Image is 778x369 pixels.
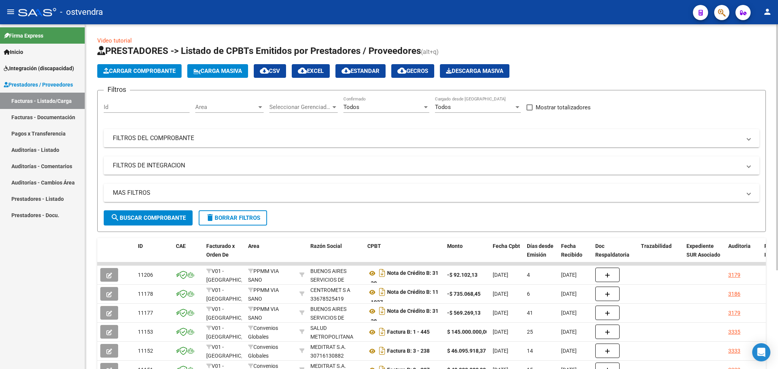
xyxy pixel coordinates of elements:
[307,238,364,271] datatable-header-cell: Razón Social
[595,243,629,258] span: Doc Respaldatoria
[561,291,577,297] span: [DATE]
[138,329,153,335] span: 11153
[4,80,73,89] span: Prestadores / Proveedores
[367,308,438,325] strong: Nota de Crédito B: 31 - 28
[248,287,279,302] span: PPMM VIA SANO
[4,64,74,73] span: Integración (discapacidad)
[728,243,751,249] span: Auditoria
[310,343,361,359] div: 30716130882
[421,48,439,55] span: (alt+q)
[248,243,259,249] span: Area
[536,103,591,112] span: Mostrar totalizadores
[364,238,444,271] datatable-header-cell: CPBT
[527,348,533,354] span: 14
[686,243,720,258] span: Expediente SUR Asociado
[248,325,278,340] span: Convenios Globales
[558,238,592,271] datatable-header-cell: Fecha Recibido
[138,348,153,354] span: 11152
[527,243,553,258] span: Días desde Emisión
[135,238,173,271] datatable-header-cell: ID
[683,238,725,271] datatable-header-cell: Expediente SUR Asociado
[103,68,176,74] span: Cargar Comprobante
[377,305,387,317] i: Descargar documento
[310,343,346,352] div: MEDITRAT S.A.
[493,329,508,335] span: [DATE]
[104,129,759,147] mat-expansion-panel-header: FILTROS DEL COMPROBANTE
[206,243,235,258] span: Facturado x Orden De
[260,66,269,75] mat-icon: cloud_download
[111,213,120,222] mat-icon: search
[725,238,761,271] datatable-header-cell: Auditoria
[248,344,278,359] span: Convenios Globales
[310,243,342,249] span: Razón Social
[343,104,359,110] span: Todos
[310,267,361,283] div: 30707959106
[248,268,279,283] span: PPMM VIA SANO
[527,291,530,297] span: 6
[391,64,434,78] button: Gecros
[260,68,280,74] span: CSV
[310,324,361,350] div: SALUD METROPOLITANA S.A.
[104,156,759,175] mat-expansion-panel-header: FILTROS DE INTEGRACION
[527,329,533,335] span: 25
[490,238,524,271] datatable-header-cell: Fecha Cpbt
[524,238,558,271] datatable-header-cell: Días desde Emisión
[269,104,331,110] span: Seleccionar Gerenciador
[254,64,286,78] button: CSV
[248,306,279,321] span: PPMM VIA SANO
[527,310,533,316] span: 41
[6,7,15,16] mat-icon: menu
[387,329,430,335] strong: Factura B: 1 - 445
[97,64,182,78] button: Cargar Comprobante
[245,238,296,271] datatable-header-cell: Area
[195,104,257,110] span: Area
[60,4,103,20] span: - ostvendra
[367,289,438,306] strong: Nota de Crédito B: 11 - 1027
[104,210,193,225] button: Buscar Comprobante
[440,64,509,78] app-download-masive: Descarga masiva de comprobantes (adjuntos)
[97,37,132,44] a: Video tutorial
[138,291,153,297] span: 11178
[342,66,351,75] mat-icon: cloud_download
[397,68,428,74] span: Gecros
[310,305,361,321] div: 30707959106
[138,272,153,278] span: 11206
[4,48,23,56] span: Inicio
[397,66,406,75] mat-icon: cloud_download
[199,210,267,225] button: Borrar Filtros
[310,305,361,339] div: BUENOS AIRES SERVICIOS DE SALUD BASA S.A. UTE
[138,243,143,249] span: ID
[561,310,577,316] span: [DATE]
[367,243,381,249] span: CPBT
[493,310,508,316] span: [DATE]
[763,7,772,16] mat-icon: person
[638,238,683,271] datatable-header-cell: Trazabilidad
[138,310,153,316] span: 11177
[440,64,509,78] button: Descarga Masiva
[342,68,380,74] span: Estandar
[104,84,130,95] h3: Filtros
[298,66,307,75] mat-icon: cloud_download
[176,243,186,249] span: CAE
[387,348,430,354] strong: Factura B: 3 - 238
[335,64,386,78] button: Estandar
[728,347,740,355] div: 3333
[113,134,741,142] mat-panel-title: FILTROS DEL COMPROBANTE
[377,286,387,298] i: Descargar documento
[728,271,740,279] div: 3179
[752,343,770,361] div: Open Intercom Messenger
[641,243,672,249] span: Trazabilidad
[310,324,361,340] div: 30715602012
[310,267,361,301] div: BUENOS AIRES SERVICIOS DE SALUD BASA S.A. UTE
[97,46,421,56] span: PRESTADORES -> Listado de CPBTs Emitidos por Prestadores / Proveedores
[4,32,43,40] span: Firma Express
[592,238,638,271] datatable-header-cell: Doc Respaldatoria
[310,286,350,295] div: CENTROMET S A
[435,104,451,110] span: Todos
[292,64,330,78] button: EXCEL
[447,243,463,249] span: Monto
[493,291,508,297] span: [DATE]
[173,238,203,271] datatable-header-cell: CAE
[447,329,489,335] strong: $ 145.000.000,00
[561,348,577,354] span: [DATE]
